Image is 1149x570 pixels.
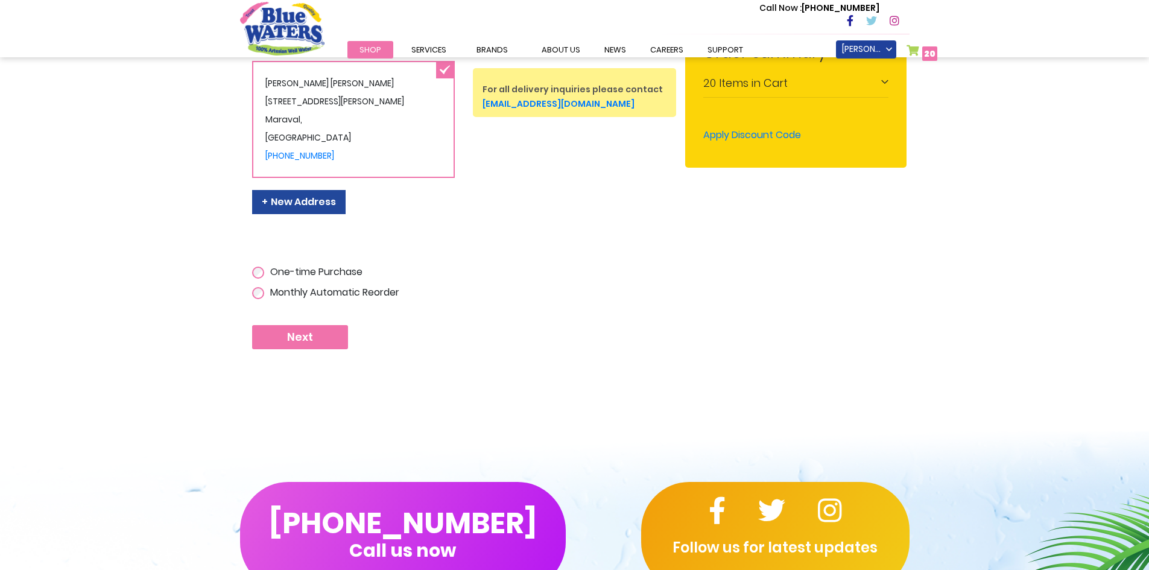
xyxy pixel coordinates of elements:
[476,44,508,55] span: Brands
[262,195,336,209] span: New Address
[641,537,910,559] p: Follow us for latest updates
[267,265,362,279] label: One-time Purchase
[287,331,313,344] span: Next
[359,44,381,55] span: Shop
[252,325,348,349] button: Next
[759,2,802,14] span: Call Now :
[592,41,638,59] a: News
[530,41,592,59] a: about us
[483,76,666,109] h2: For all delivery inquiries please contact
[252,61,455,178] div: [PERSON_NAME] [PERSON_NAME] [STREET_ADDRESS][PERSON_NAME] Maraval , [GEOGRAPHIC_DATA]
[349,547,456,554] span: Call us now
[240,2,324,55] a: store logo
[267,285,399,300] label: Monthly Automatic Reorder
[265,150,334,162] a: [PHONE_NUMBER]
[703,75,716,90] span: 20
[695,41,755,59] a: support
[924,48,935,60] span: 20
[411,44,446,55] span: Services
[907,45,938,62] a: 20
[759,2,879,14] p: [PHONE_NUMBER]
[638,41,695,59] a: careers
[483,98,635,110] a: [EMAIL_ADDRESS][DOMAIN_NAME]
[836,40,896,59] a: [PERSON_NAME]
[703,128,801,142] span: Apply Discount Code
[252,190,346,214] button: New Address
[719,75,788,90] span: Items in Cart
